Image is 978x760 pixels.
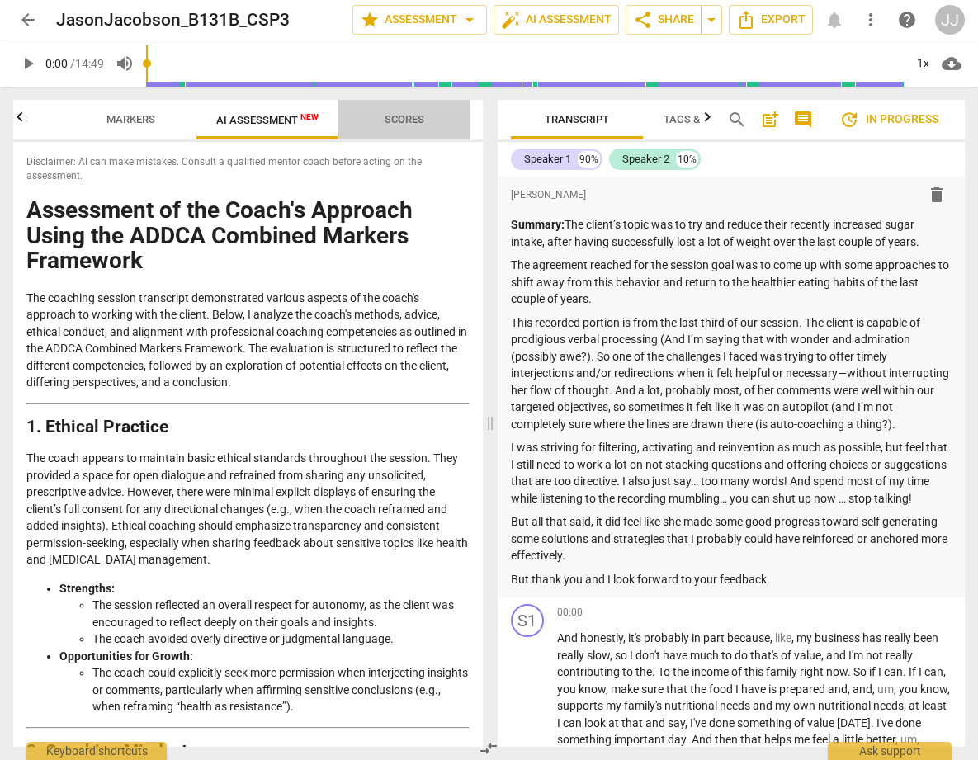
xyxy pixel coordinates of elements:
button: Search [724,106,750,133]
span: my [775,699,793,712]
span: part [703,631,727,644]
span: if [869,665,878,678]
button: Add summary [757,106,783,133]
span: done [895,716,921,729]
span: . [871,716,876,729]
button: Show/Hide comments [790,106,816,133]
span: the [673,665,692,678]
span: day [668,733,686,746]
span: I [919,665,924,678]
div: Destination [41,653,299,671]
span: little [842,733,866,746]
span: , [848,682,853,696]
span: honestly [580,631,623,644]
span: help [897,10,917,30]
span: needs [720,699,753,712]
span: Filler word [775,631,791,644]
span: post_add [760,110,780,130]
span: have [663,649,690,662]
span: the [690,682,709,696]
span: Clip a screenshot [75,191,151,204]
span: know [920,682,947,696]
button: Play [13,49,43,78]
span: , [904,699,909,712]
span: look [584,716,608,729]
button: Clip a block [49,158,301,184]
span: value [794,649,821,662]
span: food [709,682,735,696]
button: JJ [935,5,965,35]
span: you [899,682,920,696]
span: really [557,649,587,662]
span: , [791,631,796,644]
span: prepared [779,682,828,696]
span: Clear all and close [200,233,289,253]
div: Keyboard shortcuts [26,742,167,760]
div: 1x [907,50,938,77]
span: play_arrow [18,54,38,73]
span: can [884,665,903,678]
span: something [737,716,794,729]
span: that [621,716,645,729]
span: do [735,649,750,662]
span: make [611,682,641,696]
span: that's [750,649,781,662]
span: [DATE] [837,716,871,729]
span: so [615,649,630,662]
span: done [709,716,737,729]
span: own [793,699,818,712]
span: [PERSON_NAME] [511,188,586,202]
div: Speaker 2 [622,151,669,168]
p: The client’s topic was to try and reduce their recently increased sugar intake, after having succ... [511,216,952,250]
button: Review is in progress [826,103,952,136]
h1: Assessment of the Coach's Approach Using the ADDCA Combined Markers Framework [26,198,470,274]
span: really [884,631,914,644]
span: Scores [385,113,424,125]
span: don't [635,649,663,662]
span: cloud_download [942,54,961,73]
span: been [914,631,938,644]
span: to [721,649,735,662]
span: can [924,665,943,678]
span: nutritional [818,699,873,712]
span: Export [736,10,806,30]
span: Markers [106,113,155,125]
span: Assessment [360,10,480,30]
span: I [735,682,741,696]
span: compare_arrows [479,739,498,758]
span: 0:00 [45,57,68,70]
span: New [300,112,319,121]
span: you [557,682,579,696]
span: Transcript [545,113,609,125]
span: , [917,733,919,746]
span: it's [628,631,644,644]
span: update [839,110,859,130]
span: feel [812,733,833,746]
span: helps [764,733,794,746]
h2: JasonJacobson_B131B_CSP3 [56,10,290,31]
span: . [848,665,853,678]
span: a [833,733,842,746]
strong: Summary: [511,218,565,231]
button: Export [729,5,813,35]
span: is [768,682,779,696]
button: Share [626,5,702,35]
span: , [947,682,950,696]
span: arrow_drop_down [702,10,721,30]
p: The coach appears to maintain basic ethical standards throughout the session. They provided a spa... [26,450,470,569]
span: . [652,665,658,678]
span: . [686,733,692,746]
span: , [872,682,877,696]
p: I was striving for filtering, activating and reinvention as much as possible, but feel that I sti... [511,439,952,507]
strong: Strengths: [59,582,115,595]
span: And [557,631,580,644]
button: Clip a bookmark [49,105,301,131]
span: important [614,733,668,746]
button: AI Assessment [494,5,619,35]
span: Clip a block [75,164,129,177]
span: . [903,665,909,678]
span: If [909,665,919,678]
span: I've [690,716,709,729]
span: and [753,699,775,712]
strong: 1. Ethical Practice [26,417,168,437]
